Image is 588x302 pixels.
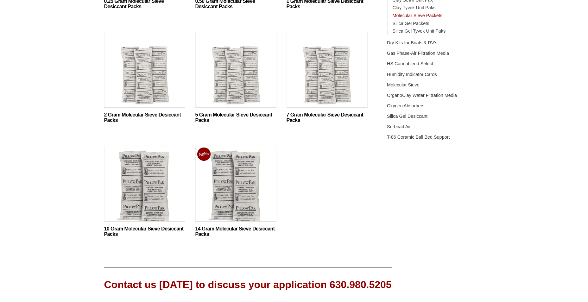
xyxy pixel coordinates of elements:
a: 7 Gram Molecular Sieve Desiccant Packs [287,112,368,123]
a: Silica Gel Tyvek Unit Paks [392,28,446,34]
a: Silica Gel Desiccant [387,114,427,119]
a: 10 Gram Molecular Sieve Desiccant Packs [104,226,185,237]
a: Dry Kits for Boats & RV's [387,40,437,45]
a: Sorbead Air [387,124,411,129]
a: 2 Gram Molecular Sieve Desiccant Packs [104,112,185,123]
a: 14 Gram Molecular Sieve Desiccant Packs [195,226,276,237]
a: Molecular Sieve [387,82,419,87]
a: T-86 Ceramic Ball Bed Support [387,135,450,140]
a: Oxygen Absorbers [387,103,424,108]
a: Gas Phase-Air Filtration Media [387,51,449,56]
a: Humidity Indicator Cards [387,72,437,77]
a: HS Cannablend Select [387,61,433,66]
a: OrganoClay Water Filtration Media [387,93,457,98]
a: 5 Gram Molecular Sieve Desiccant Packs [195,112,276,123]
div: Contact us [DATE] to discuss your application 630.980.5205 [104,278,392,292]
a: Clay Tyvek Unit Paks [392,5,435,10]
a: Silica Gel Packets [392,21,429,26]
span: Sale! [196,147,212,162]
a: Molecular Sieve Packets [392,13,442,18]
